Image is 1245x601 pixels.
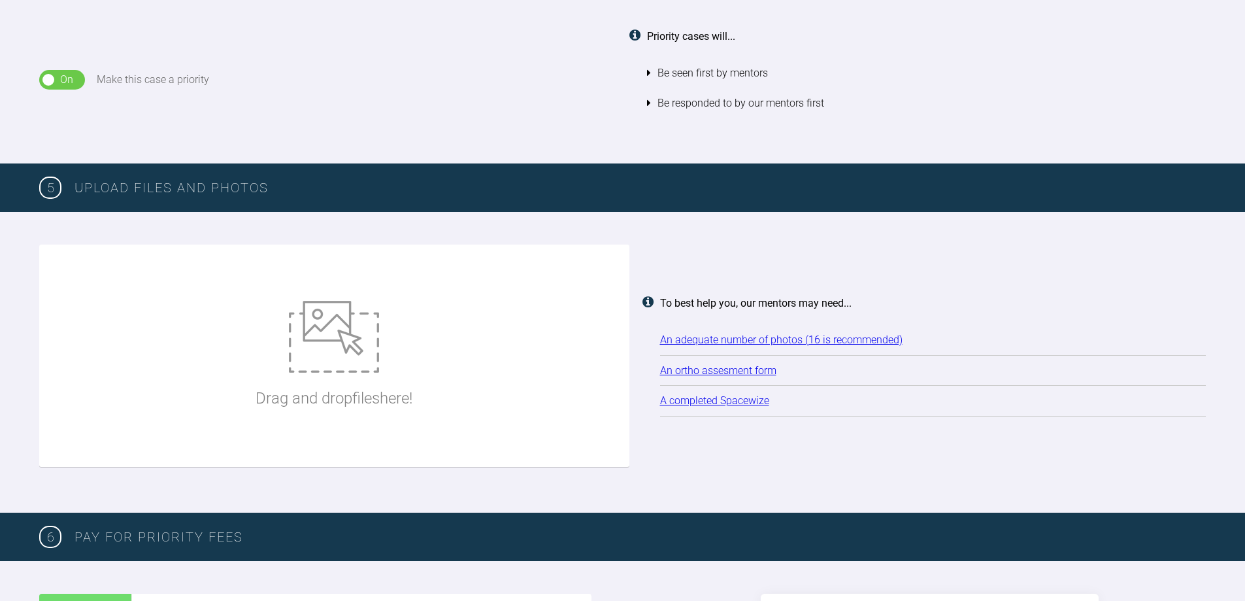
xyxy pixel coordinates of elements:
[75,177,1206,198] h3: Upload Files and Photos
[97,71,209,88] div: Make this case a priority
[647,88,1206,118] li: Be responded to by our mentors first
[647,30,735,43] strong: Priority cases will...
[660,394,769,407] a: A completed Spacewize
[75,526,1206,547] h3: PAY FOR PRIORITY FEES
[39,177,61,199] span: 5
[256,386,412,411] p: Drag and drop files here!
[660,297,852,309] strong: To best help you, our mentors may need...
[660,334,903,346] a: An adequate number of photos (16 is recommended)
[39,526,61,548] span: 6
[647,58,1206,88] li: Be seen first by mentors
[60,71,73,88] div: On
[660,364,776,377] a: An ortho assesment form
